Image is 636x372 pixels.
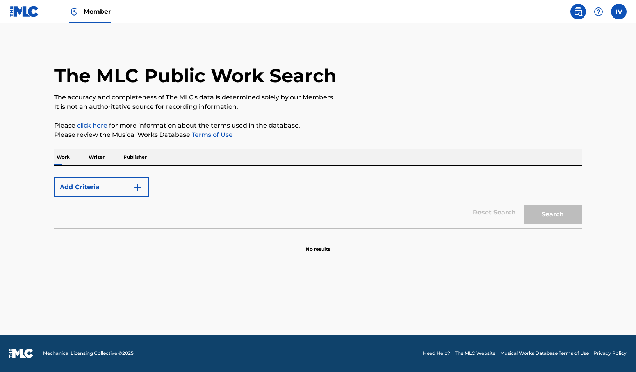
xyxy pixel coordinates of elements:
[597,335,636,372] iframe: Chat Widget
[9,349,34,358] img: logo
[54,130,582,140] p: Please review the Musical Works Database
[594,7,603,16] img: help
[121,149,149,165] p: Publisher
[500,350,589,357] a: Musical Works Database Terms of Use
[190,131,233,138] a: Terms of Use
[593,350,627,357] a: Privacy Policy
[54,174,582,228] form: Search Form
[54,102,582,112] p: It is not an authoritative source for recording information.
[133,182,143,192] img: 9d2ae6d4665cec9f34b9.svg
[423,350,450,357] a: Need Help?
[9,6,39,17] img: MLC Logo
[54,177,149,197] button: Add Criteria
[43,350,134,357] span: Mechanical Licensing Collective © 2025
[306,236,330,253] p: No results
[77,122,107,129] a: click here
[54,64,337,87] h1: The MLC Public Work Search
[611,4,627,19] div: User Menu
[455,350,495,357] a: The MLC Website
[84,7,111,16] span: Member
[86,149,107,165] p: Writer
[570,4,586,19] a: Public Search
[54,93,582,102] p: The accuracy and completeness of The MLC's data is determined solely by our Members.
[69,7,79,16] img: Top Rightsholder
[591,4,606,19] div: Help
[54,121,582,130] p: Please for more information about the terms used in the database.
[574,7,583,16] img: search
[54,149,72,165] p: Work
